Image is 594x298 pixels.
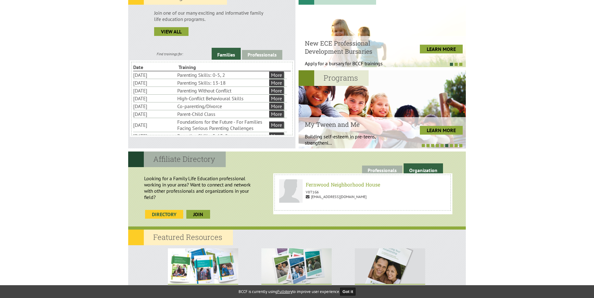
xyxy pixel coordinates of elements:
[404,163,443,175] a: Organization
[276,176,449,209] a: Fernwood Neighborhood House Rana Fernwood Neighborhood House V8T1G6 [EMAIL_ADDRESS][DOMAIN_NAME]
[177,132,268,140] li: Parenting Skills: 5-13, 2
[177,95,268,102] li: High-Conflict Behavioural Skills
[133,121,176,129] li: [DATE]
[133,79,176,87] li: [DATE]
[420,126,463,135] a: LEARN MORE
[177,79,268,87] li: Parenting Skills: 13-18
[133,63,177,71] li: Date
[305,60,398,73] p: Apply for a bursary for BCCF trainings West...
[362,166,402,175] a: Professionals
[177,102,268,110] li: Co-parenting/Divorce
[133,87,176,94] li: [DATE]
[340,288,356,296] button: Got it
[305,133,398,146] p: Building self-esteem in pre-teens, strengtheni...
[132,172,270,203] p: Looking for a Family Life Education professional working in your area? Want to connect and networ...
[269,72,284,78] a: More
[133,102,176,110] li: [DATE]
[186,210,210,219] a: join
[269,122,284,128] a: More
[306,194,367,199] span: [EMAIL_ADDRESS][DOMAIN_NAME]
[177,118,268,132] li: Foundations for the Future - For Families Facing Serious Parenting Challenges
[212,48,241,60] a: Families
[269,87,284,94] a: More
[154,10,269,22] p: Join one of our many exciting and informative family life education programs.
[145,210,183,219] a: Directory
[279,179,303,203] img: Fernwood Neighborhood House Rana
[261,245,332,284] img: Relationship Series
[177,110,268,118] li: Parent-Child Class
[281,181,444,188] h6: Fernwood Neighborhood House
[269,95,284,102] a: More
[133,132,176,140] li: [DATE]
[128,230,233,245] h2: Featured Resources
[168,245,238,284] img: Parenting Teens Series
[179,63,223,71] li: Training
[269,132,284,139] a: More
[305,39,398,55] h4: New ECE Professional Development Bursaries
[133,110,176,118] li: [DATE]
[154,27,189,36] a: view all
[277,289,292,294] a: Fullstory
[269,79,284,86] a: More
[279,190,446,194] p: V8T1G6
[133,95,176,102] li: [DATE]
[128,52,212,56] div: Find trainings for:
[177,87,268,94] li: Parenting Without Conflict
[242,50,282,60] a: Professionals
[128,151,226,167] h2: Affiliate Directory
[420,45,463,53] a: LEARN MORE
[299,70,369,86] h2: Programs
[133,71,176,79] li: [DATE]
[177,71,268,79] li: Parenting Skills: 0-5, 2
[269,111,284,117] a: More
[305,120,398,128] h4: My Tween and Me
[269,103,284,110] a: More
[355,245,425,284] img: Enriching Your Relationship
